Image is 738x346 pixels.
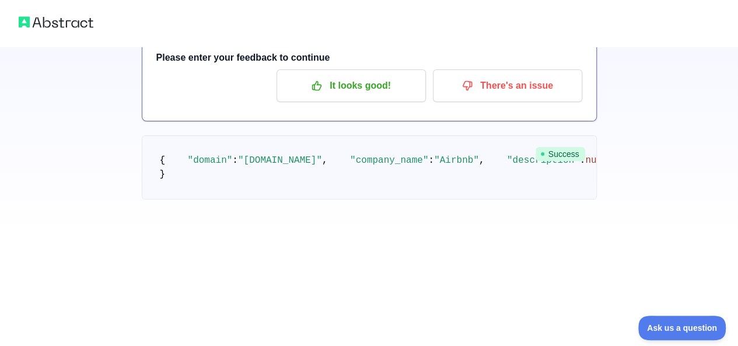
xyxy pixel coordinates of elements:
p: There's an issue [442,76,573,96]
span: : [232,155,238,166]
h3: Please enter your feedback to continue [156,51,582,65]
span: "description" [507,155,580,166]
span: "domain" [188,155,233,166]
span: { [160,155,166,166]
span: "Airbnb" [434,155,479,166]
img: Abstract logo [19,14,93,30]
iframe: Toggle Customer Support [638,316,726,340]
span: , [479,155,485,166]
span: , [322,155,328,166]
span: Success [536,147,585,161]
span: null [585,155,607,166]
button: There's an issue [433,69,582,102]
p: It looks good! [285,76,417,96]
button: It looks good! [277,69,426,102]
span: : [428,155,434,166]
span: "company_name" [350,155,428,166]
span: "[DOMAIN_NAME]" [238,155,322,166]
